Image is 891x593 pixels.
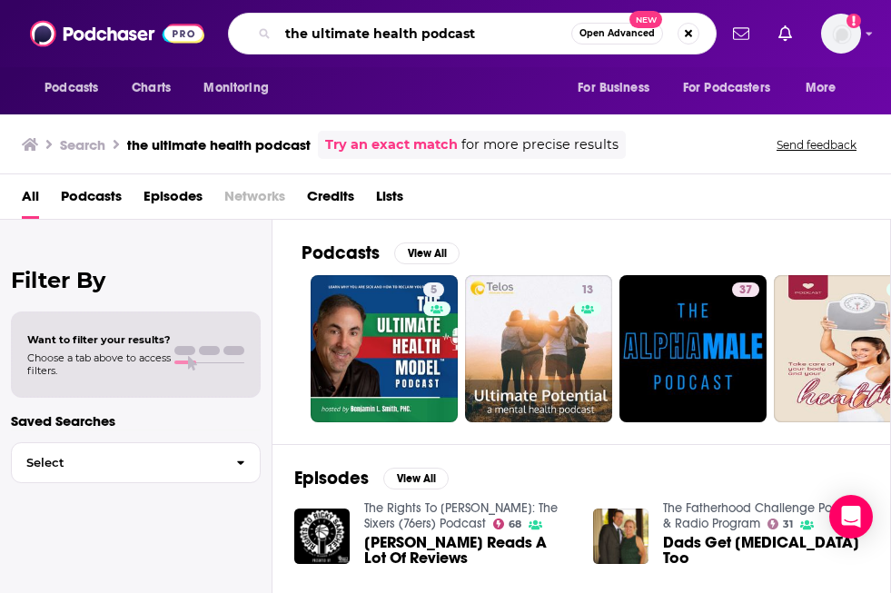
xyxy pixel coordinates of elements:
a: EpisodesView All [294,467,449,489]
button: open menu [793,71,859,105]
span: More [806,75,837,101]
button: View All [394,242,460,264]
button: View All [383,468,449,489]
span: [PERSON_NAME] Reads A Lot Of Reviews [364,535,571,566]
a: Charts [120,71,182,105]
a: 68 [493,519,522,529]
span: For Business [578,75,649,101]
a: PodcastsView All [302,242,460,264]
span: 5 [431,282,437,300]
input: Search podcasts, credits, & more... [278,19,571,48]
h3: Search [60,136,105,153]
span: Monitoring [203,75,268,101]
a: The Rights To Ricky Sanchez: The Sixers (76ers) Podcast [364,500,558,531]
button: open menu [191,71,292,105]
button: open menu [565,71,672,105]
p: Saved Searches [11,412,261,430]
a: Podcasts [61,182,122,219]
span: for more precise results [461,134,619,155]
a: Episodes [144,182,203,219]
span: For Podcasters [683,75,770,101]
a: Dads Get Postpartum Depression Too [663,535,870,566]
a: Show notifications dropdown [726,18,757,49]
span: 68 [509,520,521,529]
img: User Profile [821,14,861,54]
a: Credits [307,182,354,219]
span: 13 [581,282,593,300]
a: All [22,182,39,219]
a: 5 [311,275,458,422]
button: Send feedback [771,137,862,153]
div: Search podcasts, credits, & more... [228,13,717,54]
span: Select [12,457,222,469]
a: 37 [732,282,759,297]
button: Show profile menu [821,14,861,54]
a: 13 [465,275,612,422]
img: Spike Reads A Lot Of Reviews [294,509,350,564]
a: Lists [376,182,403,219]
a: Show notifications dropdown [771,18,799,49]
button: Select [11,442,261,483]
span: Networks [224,182,285,219]
span: Open Advanced [579,29,655,38]
span: New [629,11,662,28]
a: 5 [423,282,444,297]
span: Podcasts [45,75,98,101]
span: Choose a tab above to access filters. [27,351,171,377]
h2: Filter By [11,267,261,293]
a: Try an exact match [325,134,458,155]
span: Charts [132,75,171,101]
svg: Add a profile image [846,14,861,28]
span: 37 [739,282,752,300]
span: Want to filter your results? [27,333,171,346]
button: open menu [671,71,797,105]
a: 31 [767,519,794,529]
img: Podchaser - Follow, Share and Rate Podcasts [30,16,204,51]
a: Spike Reads A Lot Of Reviews [364,535,571,566]
div: Open Intercom Messenger [829,495,873,539]
button: open menu [32,71,122,105]
button: Open AdvancedNew [571,23,663,44]
a: 37 [619,275,767,422]
h3: the ultimate health podcast [127,136,311,153]
h2: Episodes [294,467,369,489]
span: 31 [783,520,793,529]
a: The Fatherhood Challenge Podcast & Radio Program [663,500,865,531]
span: Dads Get [MEDICAL_DATA] Too [663,535,870,566]
img: Dads Get Postpartum Depression Too [593,509,648,564]
span: Logged in as AutumnKatie [821,14,861,54]
h2: Podcasts [302,242,380,264]
a: 13 [574,282,600,297]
